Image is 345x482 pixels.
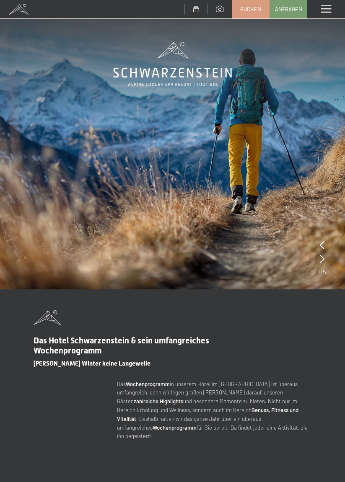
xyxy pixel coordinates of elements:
span: 1 [318,267,320,276]
strong: Genuss, Fitness und Vitalität [117,407,298,422]
strong: Wochenprogramm [126,381,170,387]
span: Das Hotel Schwarzenstein & sein umfangreiches Wochenprogramm [34,335,209,356]
p: Das in unserem Hotel im [GEOGRAPHIC_DATA] ist überaus umfangreich, denn wir legen großen [PERSON_... [117,380,311,441]
span: 5 [323,267,326,276]
span: Buchen [240,5,261,13]
strong: Wochenprogramm [153,424,197,431]
span: Anfragen [275,5,302,13]
a: Anfragen [270,0,307,18]
span: [PERSON_NAME] Winter keine Langeweile [34,360,150,367]
span: / [320,267,323,276]
strong: zahlreiche Highlights [134,398,183,405]
a: Buchen [232,0,269,18]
